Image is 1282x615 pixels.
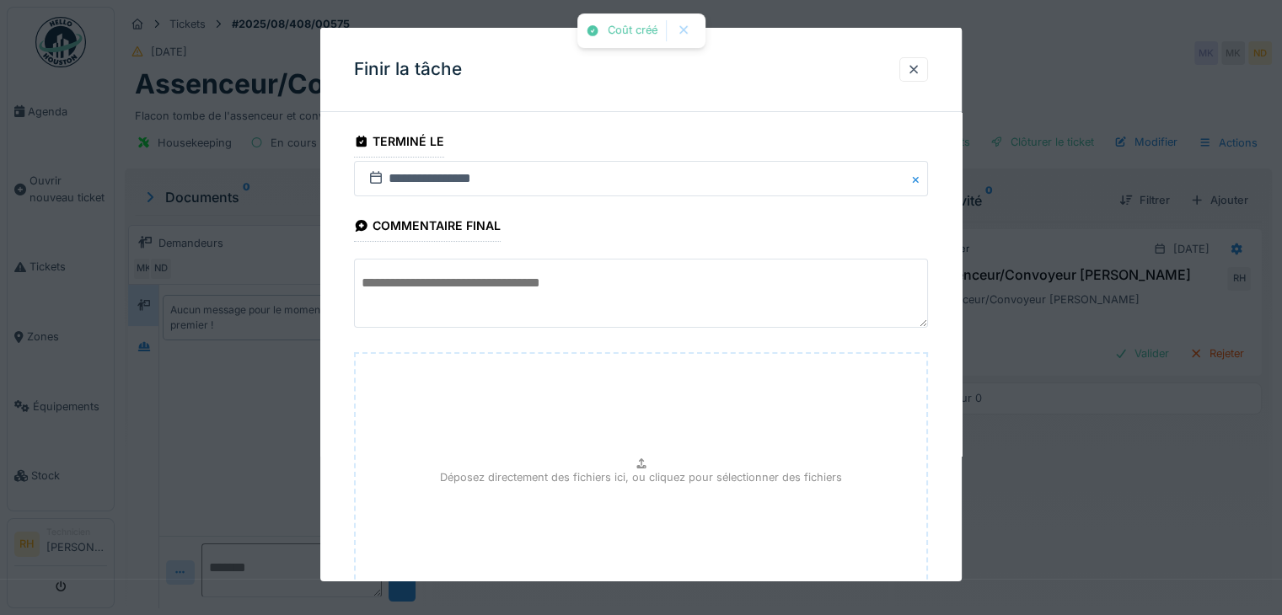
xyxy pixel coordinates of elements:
button: Close [909,161,928,196]
div: Terminé le [354,129,444,158]
div: Commentaire final [354,213,501,242]
div: Coût créé [608,24,657,38]
h3: Finir la tâche [354,59,462,80]
p: Déposez directement des fichiers ici, ou cliquez pour sélectionner des fichiers [440,469,842,485]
